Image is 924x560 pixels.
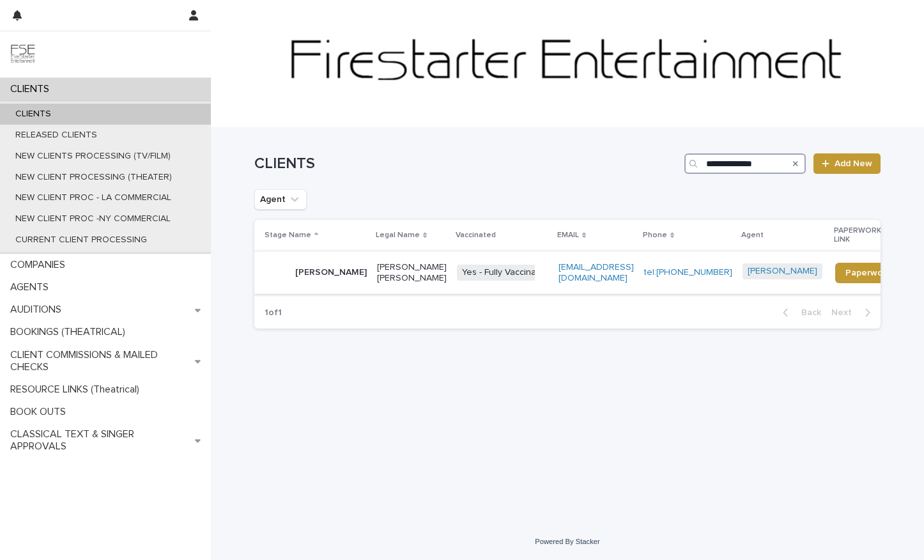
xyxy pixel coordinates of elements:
[535,538,599,545] a: Powered By Stacker
[5,172,182,183] p: NEW CLIENT PROCESSING (THEATER)
[295,267,367,278] p: [PERSON_NAME]
[558,263,634,283] a: [EMAIL_ADDRESS][DOMAIN_NAME]
[5,83,59,95] p: CLIENTS
[684,153,806,174] input: Search
[5,214,181,224] p: NEW CLIENT PROC -NY COMMERCIAL
[834,224,894,247] p: PAPERWORK LINK
[456,228,496,242] p: Vaccinated
[5,259,75,271] p: COMPANIES
[835,263,901,283] a: Paperwork
[5,151,181,162] p: NEW CLIENTS PROCESSING (TV/FILM)
[5,349,195,373] p: CLIENT COMMISSIONS & MAILED CHECKS
[835,159,872,168] span: Add New
[5,428,195,453] p: CLASSICAL TEXT & SINGER APPROVALS
[5,235,157,245] p: CURRENT CLIENT PROCESSING
[748,266,817,277] a: [PERSON_NAME]
[557,228,579,242] p: EMAIL
[741,228,764,242] p: Agent
[644,268,732,277] a: tel:[PHONE_NUMBER]
[457,265,555,281] span: Yes - Fully Vaccinated
[254,155,679,173] h1: CLIENTS
[643,228,667,242] p: Phone
[831,308,859,317] span: Next
[5,109,61,120] p: CLIENTS
[265,228,311,242] p: Stage Name
[254,251,921,294] tr: [PERSON_NAME][PERSON_NAME] [PERSON_NAME]Yes - Fully Vaccinated[EMAIL_ADDRESS][DOMAIN_NAME]tel:[PH...
[5,192,181,203] p: NEW CLIENT PROC - LA COMMERCIAL
[773,307,826,318] button: Back
[5,326,135,338] p: BOOKINGS (THEATRICAL)
[254,297,292,329] p: 1 of 1
[5,130,107,141] p: RELEASED CLIENTS
[10,42,36,67] img: 9JgRvJ3ETPGCJDhvPVA5
[254,189,307,210] button: Agent
[794,308,821,317] span: Back
[826,307,881,318] button: Next
[813,153,881,174] a: Add New
[845,268,891,277] span: Paperwork
[376,228,420,242] p: Legal Name
[377,262,447,284] p: [PERSON_NAME] [PERSON_NAME]
[5,384,150,396] p: RESOURCE LINKS (Theatrical)
[5,406,76,418] p: BOOK OUTS
[5,304,72,316] p: AUDITIONS
[5,281,59,293] p: AGENTS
